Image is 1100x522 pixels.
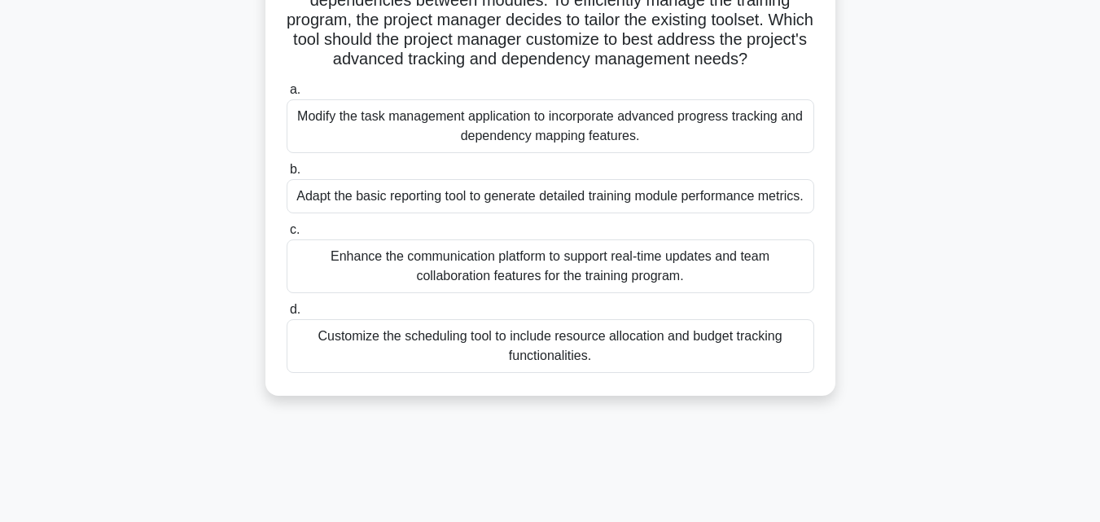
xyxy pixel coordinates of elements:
[290,222,300,236] span: c.
[287,179,814,213] div: Adapt the basic reporting tool to generate detailed training module performance metrics.
[290,302,300,316] span: d.
[287,319,814,373] div: Customize the scheduling tool to include resource allocation and budget tracking functionalities.
[290,162,300,176] span: b.
[290,82,300,96] span: a.
[287,99,814,153] div: Modify the task management application to incorporate advanced progress tracking and dependency m...
[287,239,814,293] div: Enhance the communication platform to support real-time updates and team collaboration features f...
